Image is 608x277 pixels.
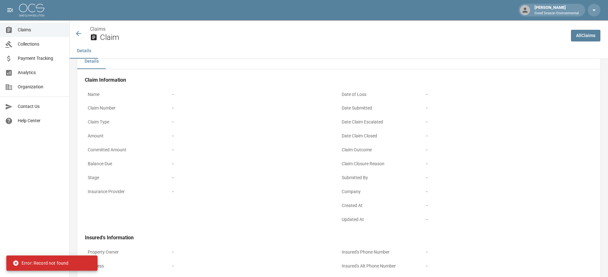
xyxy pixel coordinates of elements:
div: - [426,161,590,167]
div: - [426,105,590,111]
div: - [172,188,336,195]
div: - [172,263,336,269]
p: Date Claim Closed [339,130,423,142]
p: Claim Number [85,102,169,114]
div: - [426,202,590,209]
div: - [426,188,590,195]
p: Submitted By [339,172,423,184]
div: - [426,91,590,98]
nav: breadcrumb [90,25,566,33]
p: Created At [339,199,423,212]
span: Help Center [18,117,64,124]
button: open drawer [4,4,16,16]
a: Claims [90,26,105,32]
span: Contact Us [18,103,64,110]
p: Company [339,186,423,198]
p: Claim Closure Reason [339,158,423,170]
p: Committed Amount [85,144,169,156]
div: Error: Record not found [13,257,68,269]
div: anchor tabs [70,43,608,59]
div: - [172,105,336,111]
span: Organization [18,84,64,90]
h4: Insured's Information [85,235,593,241]
p: Insurance Provider [85,186,169,198]
div: details tabs [77,54,600,69]
a: AllClaims [571,30,600,41]
p: Claim Type [85,116,169,128]
div: - [172,91,336,98]
p: Date Submitted [339,102,423,114]
p: Good Season Environmental [535,11,579,16]
p: Name [85,88,169,101]
div: - [172,147,336,153]
p: Amount [85,130,169,142]
span: Payment Tracking [18,55,64,62]
p: Property Owner [85,246,169,258]
p: Date Claim Escalated [339,116,423,128]
span: Analytics [18,69,64,76]
p: Stage [85,172,169,184]
div: - [426,249,590,255]
div: - [172,161,336,167]
p: Balance Due [85,158,169,170]
div: - [426,147,590,153]
p: Date of Loss [339,88,423,101]
div: - [426,133,590,139]
div: - [172,133,336,139]
p: Updated At [339,213,423,226]
div: - [172,119,336,125]
p: Insured's Phone Number [339,246,423,258]
div: - [426,174,590,181]
span: Collections [18,41,64,47]
div: - [426,216,590,223]
div: - [426,119,590,125]
h2: Claim [100,33,566,42]
div: [PERSON_NAME] [532,4,581,16]
img: ocs-logo-white-transparent.png [19,4,44,16]
div: - [172,174,336,181]
p: Address [85,260,169,272]
div: - [426,263,590,269]
span: Claims [18,27,64,33]
button: Details [77,54,106,69]
button: Details [70,43,98,59]
p: Insured's Alt Phone Number [339,260,423,272]
div: - [172,249,336,255]
p: Claim Outcome [339,144,423,156]
h4: Claim Information [85,77,593,83]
